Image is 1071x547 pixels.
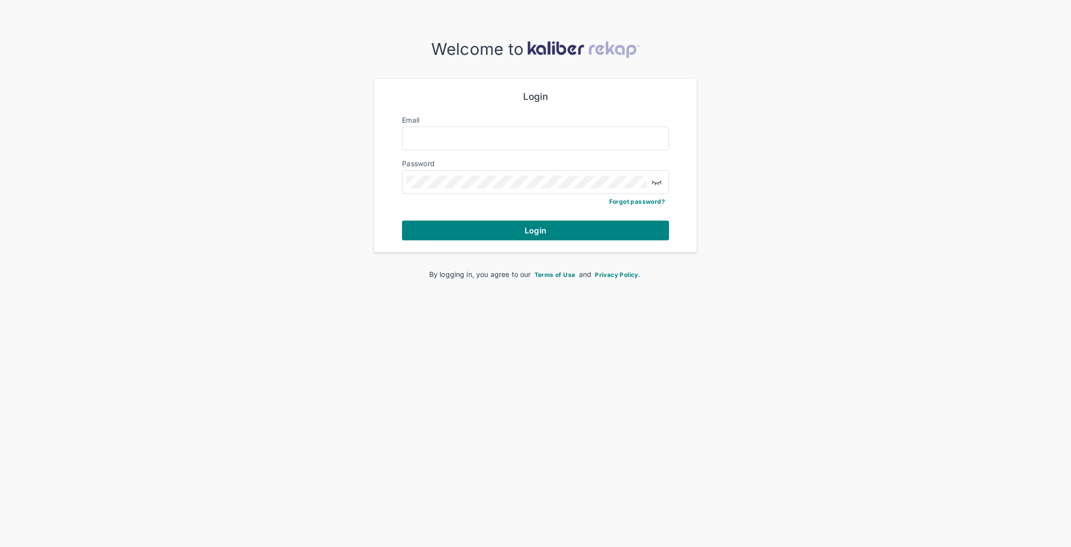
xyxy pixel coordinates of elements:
[595,271,640,278] span: Privacy Policy.
[402,159,435,168] label: Password
[593,270,642,278] a: Privacy Policy.
[402,116,419,124] label: Email
[527,41,640,58] img: kaliber-logo
[651,176,663,188] img: eye-closed.fa43b6e4.svg
[609,198,665,205] a: Forgot password?
[390,269,681,279] div: By logging in, you agree to our and
[535,271,576,278] span: Terms of Use
[402,91,669,103] div: Login
[533,270,577,278] a: Terms of Use
[402,221,669,240] button: Login
[525,226,546,235] span: Login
